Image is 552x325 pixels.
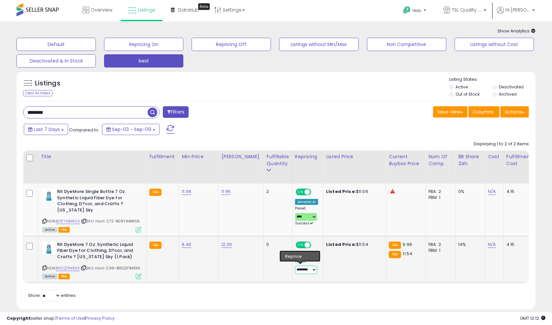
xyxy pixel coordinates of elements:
[86,315,115,321] a: Privacy Policy
[221,188,231,195] a: 11.95
[42,189,55,202] img: 41OJGNfC-UL._SL40_.jpg
[497,7,535,22] a: Hi [PERSON_NAME]
[398,1,433,22] a: Help
[266,242,287,248] div: 0
[149,242,162,249] small: FBA
[428,248,450,254] div: FBM: 1
[81,265,140,271] span: | SKU: mich-2.99-B0CQ71M95K
[473,109,494,115] span: Columns
[69,127,99,133] span: Compared to:
[499,91,517,97] label: Archived
[458,242,480,248] div: 14%
[295,199,318,205] div: Amazon AI
[81,218,140,224] span: | SKU: mich-2.72-B08Y9B4RS6
[520,315,545,321] span: 2025-09-18 12:12 GMT
[221,241,232,248] a: 12.20
[102,124,160,135] button: Sep-03 - Sep-09
[104,38,183,51] button: Repricing On
[28,292,76,299] span: Show: entries
[413,8,422,13] span: Help
[295,153,320,160] div: Repricing
[24,124,68,135] button: Last 7 Days
[198,3,210,10] div: Tooltip anchor
[455,38,534,51] button: Listings without Cost
[7,315,115,322] div: seller snap | |
[428,195,450,201] div: FBM: 1
[42,189,141,232] div: ASIN:
[138,7,155,13] span: Listings
[295,221,313,226] span: Success
[296,189,305,195] span: ON
[7,315,31,321] strong: Copyright
[112,126,151,133] span: Sep-03 - Sep-09
[458,153,482,167] div: BB Share 24h.
[56,315,85,321] a: Terms of Use
[41,153,144,160] div: Title
[506,153,532,167] div: Fulfillment Cost
[296,242,305,248] span: ON
[449,76,535,83] p: Listing States:
[428,242,450,248] div: FBA: 2
[57,189,137,215] b: Rit DyeMore Single Bottle 7 Oz. Synthetic Liquid Fiber Dye for Clothing, D?cor, and Crafts ? [US_...
[42,227,57,233] span: All listings currently available for purchase on Amazon
[506,189,530,195] div: 4.15
[367,38,446,51] button: Non Competitive
[403,251,412,257] span: 11.54
[56,218,80,224] a: B08Y9B4RS6
[505,7,530,13] span: Hi [PERSON_NAME]
[266,153,289,167] div: Fulfillable Quantity
[91,7,112,13] span: Overview
[468,106,499,117] button: Columns
[499,84,524,90] label: Deactivated
[295,259,318,274] div: Preset:
[488,153,501,160] div: Cost
[17,38,96,51] button: Default
[34,126,60,133] span: Last 7 Days
[182,153,216,160] div: Min Price
[488,241,496,248] a: N/A
[474,141,529,147] div: Displaying 1 to 2 of 2 items
[389,242,401,249] small: FBA
[456,84,468,90] label: Active
[326,188,356,195] b: Listed Price:
[403,6,411,14] i: Get Help
[42,242,141,278] div: ASIN:
[428,153,453,167] div: Num of Comp.
[56,265,80,271] a: B0CQ71M95K
[178,7,199,13] span: DataHub
[58,227,70,233] span: FBA
[42,274,57,279] span: All listings currently available for purchase on Amazon
[149,189,162,196] small: FBA
[326,153,383,160] div: Listed Price
[35,79,60,88] h5: Listings
[326,189,381,195] div: $11.09
[497,28,535,34] span: Show Analytics
[295,206,318,226] div: Preset:
[310,242,320,248] span: OFF
[17,54,96,68] button: Deactivated & In Stock
[389,251,401,258] small: FBA
[295,252,318,258] div: Amazon AI
[506,242,530,248] div: 4.15
[488,188,496,195] a: N/A
[458,189,480,195] div: 0%
[149,153,176,160] div: Fulfillment
[433,106,467,117] button: Save View
[326,242,381,248] div: $11.54
[500,106,529,117] button: Actions
[104,54,183,68] button: best
[182,241,191,248] a: 9.40
[23,90,53,96] div: Clear All Filters
[266,189,287,195] div: 2
[163,106,189,118] button: Filters
[182,188,191,195] a: 11.09
[57,242,137,262] b: Rit DyeMore 7 Oz. Synthetic Liquid Fiber Dye for Clothing, D?cor, and Crafts ? [US_STATE] Sky (1 ...
[326,241,356,248] b: Listed Price:
[42,242,55,255] img: 41OJGNfC-UL._SL40_.jpg
[221,153,261,160] div: [PERSON_NAME]
[279,38,358,51] button: Listings without Min/Max
[452,7,482,13] span: TSL Quality Products
[310,189,320,195] span: OFF
[403,241,412,248] span: 9.99
[192,38,271,51] button: Repricing Off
